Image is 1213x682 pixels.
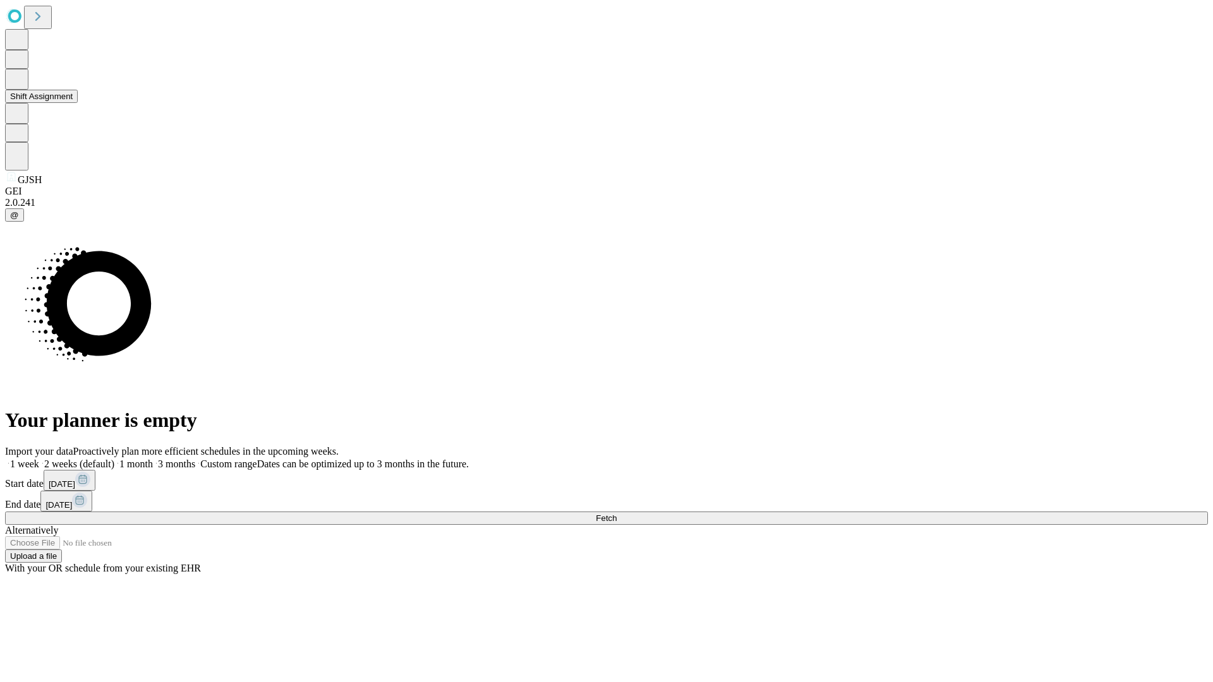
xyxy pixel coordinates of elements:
[5,197,1208,208] div: 2.0.241
[5,409,1208,432] h1: Your planner is empty
[158,458,195,469] span: 3 months
[200,458,256,469] span: Custom range
[5,525,58,535] span: Alternatively
[73,446,339,457] span: Proactively plan more efficient schedules in the upcoming weeks.
[5,512,1208,525] button: Fetch
[5,491,1208,512] div: End date
[10,458,39,469] span: 1 week
[5,563,201,573] span: With your OR schedule from your existing EHR
[596,513,617,523] span: Fetch
[44,470,95,491] button: [DATE]
[5,186,1208,197] div: GEI
[18,174,42,185] span: GJSH
[5,446,73,457] span: Import your data
[5,90,78,103] button: Shift Assignment
[5,549,62,563] button: Upload a file
[45,500,72,510] span: [DATE]
[5,208,24,222] button: @
[44,458,114,469] span: 2 weeks (default)
[10,210,19,220] span: @
[119,458,153,469] span: 1 month
[49,479,75,489] span: [DATE]
[5,470,1208,491] div: Start date
[257,458,469,469] span: Dates can be optimized up to 3 months in the future.
[40,491,92,512] button: [DATE]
